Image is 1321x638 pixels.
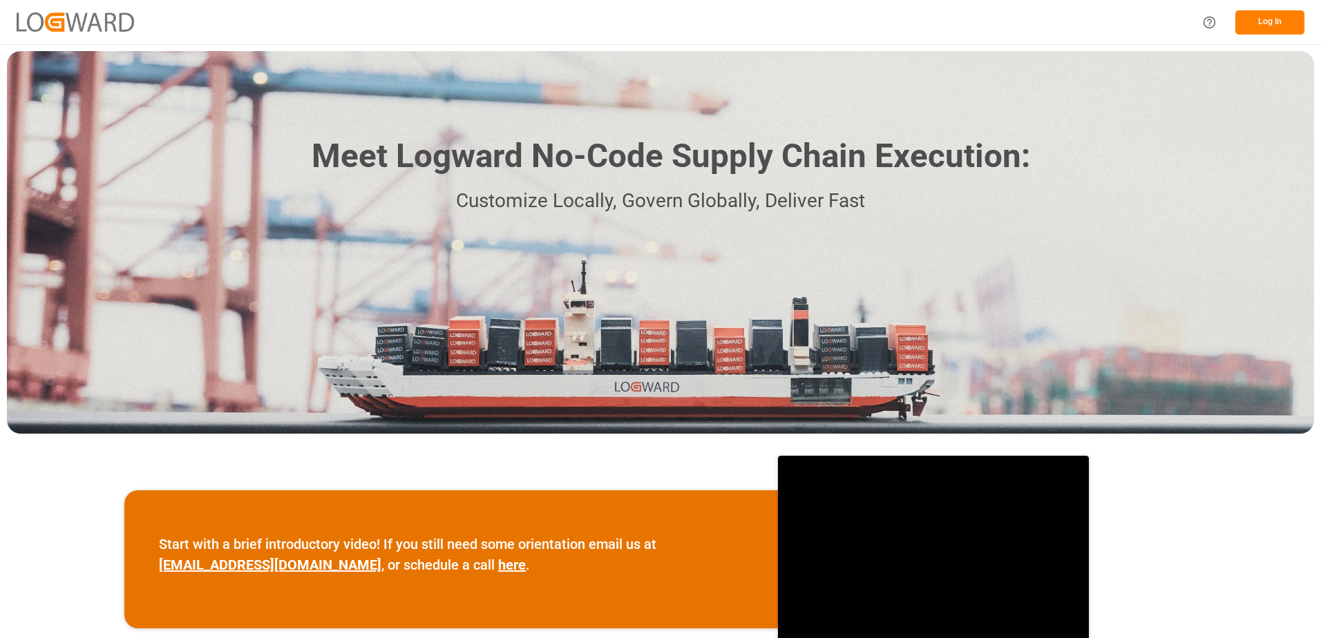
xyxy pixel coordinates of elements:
p: Customize Locally, Govern Globally, Deliver Fast [291,186,1030,217]
img: Logward_new_orange.png [17,12,134,31]
button: Help Center [1194,7,1225,38]
p: Start with a brief introductory video! If you still need some orientation email us at , or schedu... [159,534,743,575]
a: [EMAIL_ADDRESS][DOMAIN_NAME] [159,557,381,573]
h1: Meet Logward No-Code Supply Chain Execution: [312,132,1030,181]
button: Log In [1235,10,1304,35]
a: here [498,557,526,573]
